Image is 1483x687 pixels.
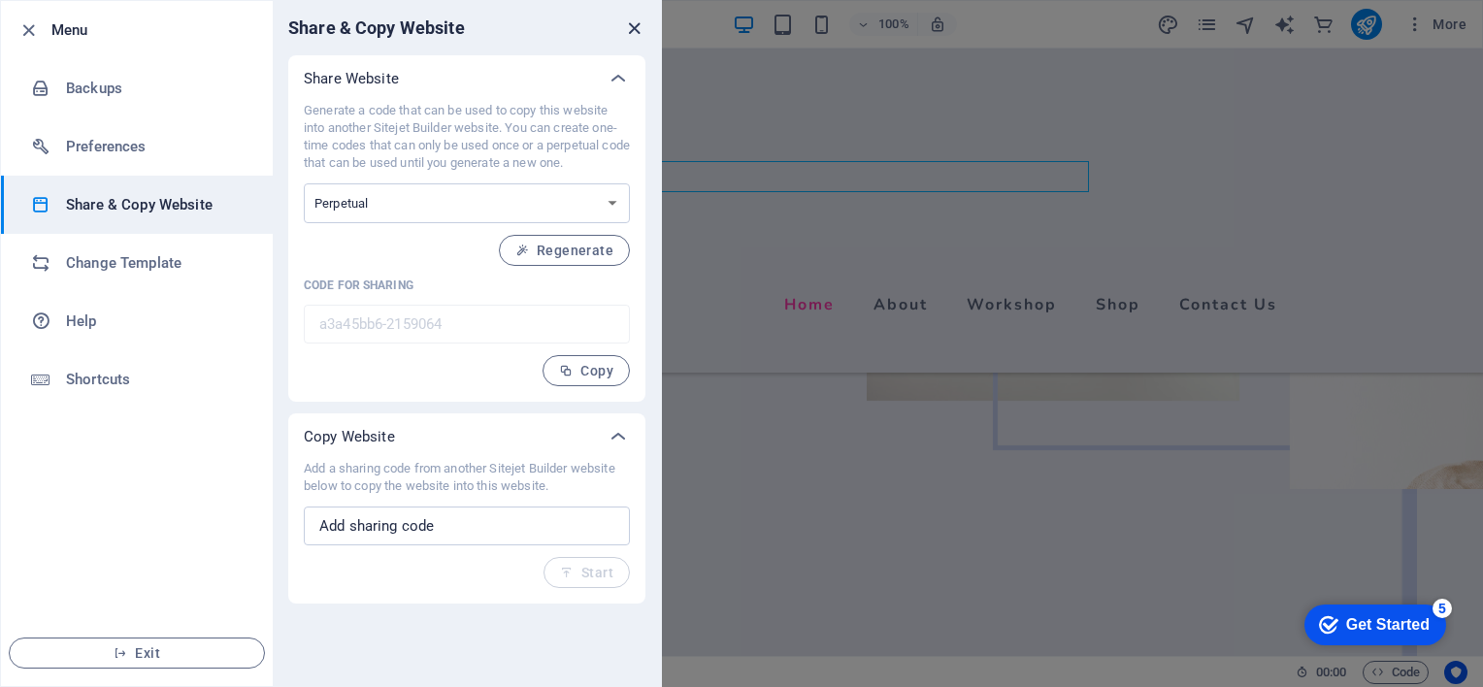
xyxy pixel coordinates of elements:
[1,292,273,350] a: Help
[25,645,248,661] span: Exit
[66,77,246,100] h6: Backups
[515,243,613,258] span: Regenerate
[66,251,246,275] h6: Change Template
[543,355,630,386] button: Copy
[51,18,257,42] h6: Menu
[304,278,630,293] p: Code for sharing
[304,69,399,88] p: Share Website
[499,235,630,266] button: Regenerate
[304,102,630,172] p: Generate a code that can be used to copy this website into another Sitejet Builder website. You c...
[288,16,465,40] h6: Share & Copy Website
[16,10,157,50] div: Get Started 5 items remaining, 0% complete
[559,363,613,378] span: Copy
[288,413,645,460] div: Copy Website
[288,55,645,102] div: Share Website
[66,193,246,216] h6: Share & Copy Website
[144,4,163,23] div: 5
[66,135,246,158] h6: Preferences
[66,310,246,333] h6: Help
[9,638,265,669] button: Exit
[57,21,141,39] div: Get Started
[304,460,630,495] p: Add a sharing code from another Sitejet Builder website below to copy the website into this website.
[622,16,645,40] button: close
[304,507,630,545] input: Add sharing code
[66,368,246,391] h6: Shortcuts
[304,427,395,446] p: Copy Website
